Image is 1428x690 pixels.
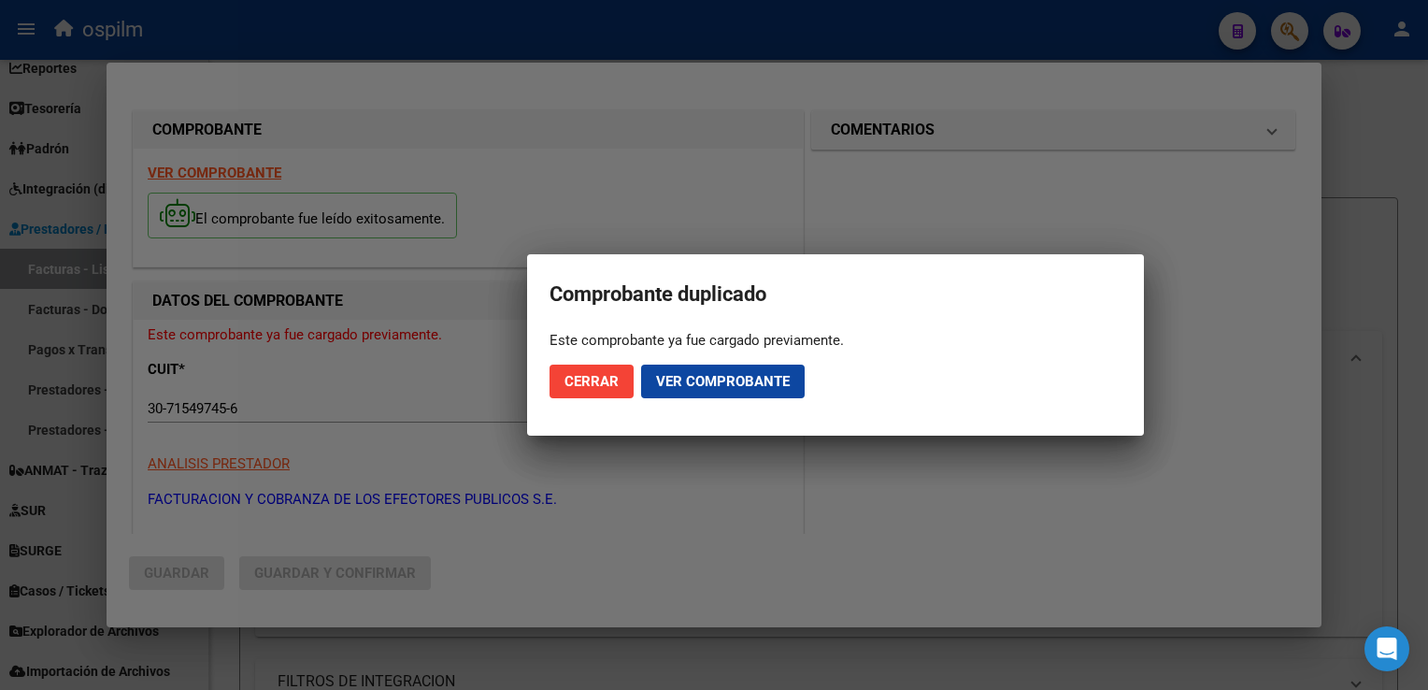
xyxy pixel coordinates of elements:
[656,373,790,390] span: Ver comprobante
[1364,626,1409,671] div: Open Intercom Messenger
[550,277,1121,312] h2: Comprobante duplicado
[550,331,1121,350] div: Este comprobante ya fue cargado previamente.
[564,373,619,390] span: Cerrar
[550,365,634,398] button: Cerrar
[641,365,805,398] button: Ver comprobante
